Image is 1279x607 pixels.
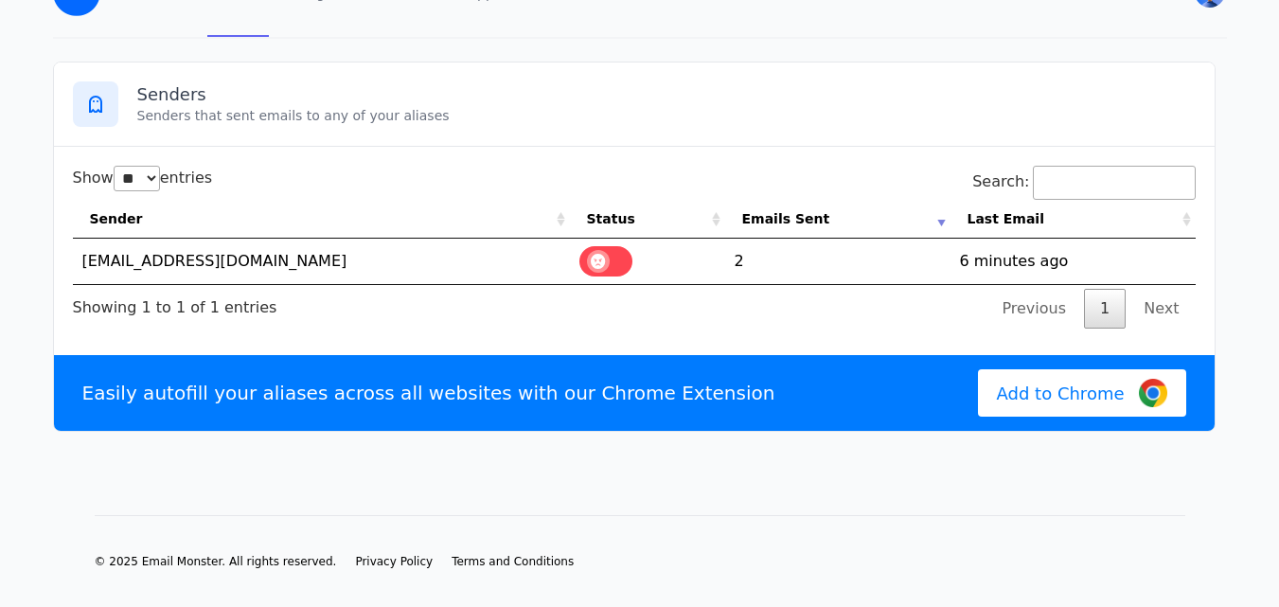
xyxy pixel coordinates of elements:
th: Status: activate to sort column ascending [570,200,725,239]
th: Sender: activate to sort column ascending [73,200,570,239]
li: © 2025 Email Monster. All rights reserved. [95,554,337,569]
span: Add to Chrome [997,381,1125,406]
input: Search: [1033,166,1196,200]
h3: Senders [137,83,1196,106]
label: Show entries [73,169,213,187]
label: Search: [972,172,1195,190]
a: 1 [1084,289,1126,329]
th: Last Email: activate to sort column ascending [950,200,1196,239]
a: Add to Chrome [978,369,1186,417]
a: Privacy Policy [355,554,433,569]
p: Senders that sent emails to any of your aliases [137,106,1196,125]
select: Showentries [114,166,160,191]
td: 6 minutes ago [950,239,1196,284]
span: Privacy Policy [355,555,433,568]
a: Previous [986,289,1082,329]
img: Google Chrome Logo [1139,379,1167,407]
td: [EMAIL_ADDRESS][DOMAIN_NAME] [73,239,570,284]
div: Showing 1 to 1 of 1 entries [73,285,277,319]
td: 2 [725,239,950,284]
th: Emails Sent: activate to sort column ascending [725,200,950,239]
a: Next [1128,289,1195,329]
a: Terms and Conditions [452,554,574,569]
p: Easily autofill your aliases across all websites with our Chrome Extension [82,380,775,406]
span: Terms and Conditions [452,555,574,568]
